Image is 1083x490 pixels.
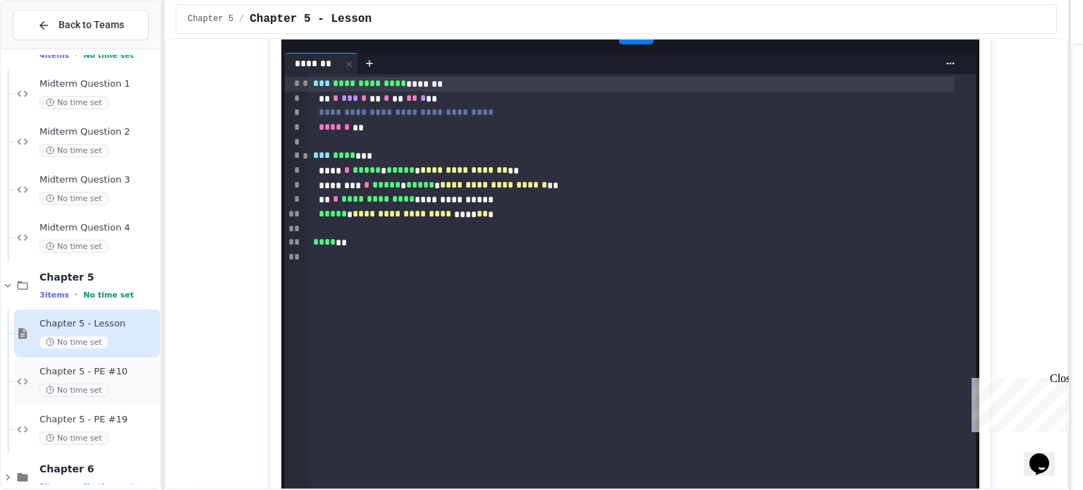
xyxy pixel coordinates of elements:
[239,13,244,25] span: /
[966,372,1069,432] iframe: chat widget
[83,290,134,300] span: No time set
[75,289,78,300] span: •
[6,6,97,90] div: Chat with us now!Close
[188,13,233,25] span: Chapter 5
[39,463,157,475] span: Chapter 6
[39,78,157,90] span: Midterm Question 1
[39,192,109,205] span: No time set
[39,51,69,60] span: 4 items
[39,126,157,138] span: Midterm Question 2
[39,96,109,109] span: No time set
[39,431,109,445] span: No time set
[75,49,78,61] span: •
[83,51,134,60] span: No time set
[39,240,109,253] span: No time set
[39,222,157,234] span: Midterm Question 4
[39,366,157,378] span: Chapter 5 - PE #10
[59,18,124,32] span: Back to Teams
[39,414,157,426] span: Chapter 5 - PE #19
[39,318,157,330] span: Chapter 5 - Lesson
[39,144,109,157] span: No time set
[13,10,149,40] button: Back to Teams
[39,174,157,186] span: Midterm Question 3
[250,11,372,27] span: Chapter 5 - Lesson
[39,336,109,349] span: No time set
[1024,434,1069,476] iframe: chat widget
[39,271,157,283] span: Chapter 5
[39,290,69,300] span: 3 items
[39,384,109,397] span: No time set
